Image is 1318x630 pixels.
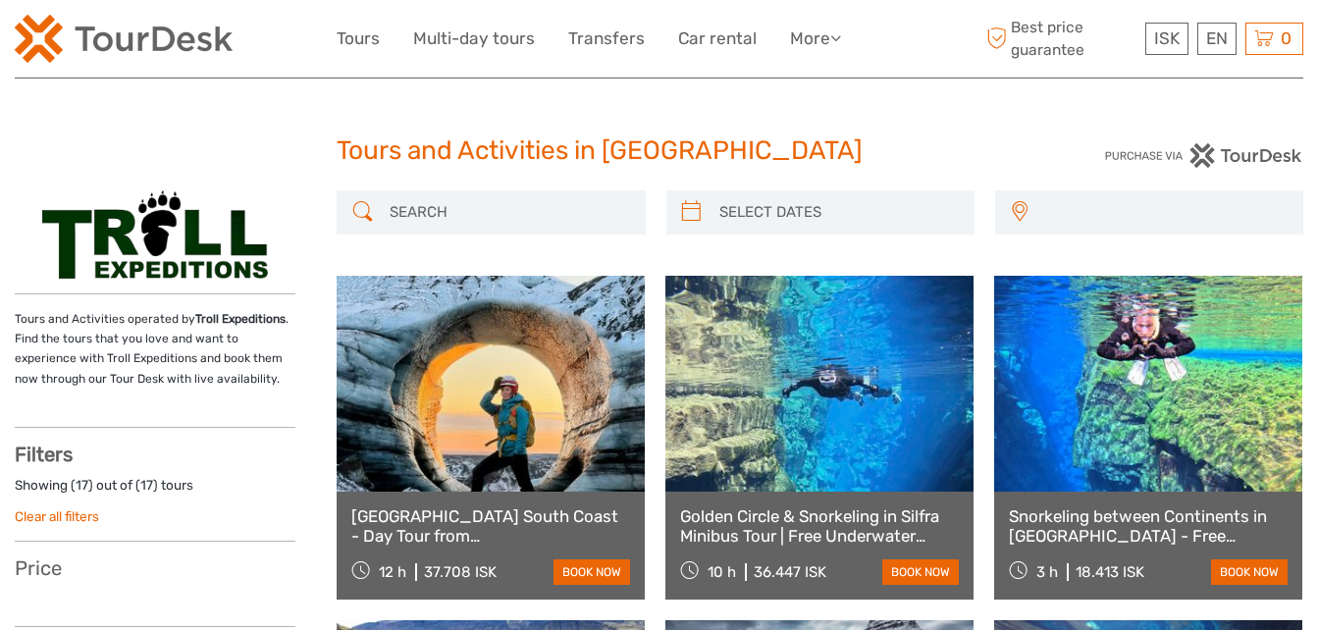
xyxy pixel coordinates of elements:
a: Car rental [678,25,757,53]
div: EN [1197,23,1237,55]
a: Tours [337,25,380,53]
p: Tours and Activities operated by . Find the tours that you love and want to experience with Troll... [15,309,295,390]
a: More [790,25,841,53]
img: PurchaseViaTourDesk.png [1104,143,1303,168]
div: 36.447 ISK [754,563,826,581]
a: Transfers [568,25,645,53]
strong: Troll Expeditions [195,312,286,326]
span: 10 h [708,563,736,581]
div: 37.708 ISK [424,563,497,581]
img: 937-1_logo_thumbnail.png [42,190,268,279]
label: 17 [140,476,153,495]
label: 17 [76,476,88,495]
div: 18.413 ISK [1076,563,1144,581]
span: 3 h [1036,563,1058,581]
h3: Price [15,556,295,580]
a: book now [554,559,630,585]
a: Snorkeling between Continents in [GEOGRAPHIC_DATA] - Free Underwater Photos [1009,506,1288,547]
img: 120-15d4194f-c635-41b9-a512-a3cb382bfb57_logo_small.png [15,15,233,63]
a: Golden Circle & Snorkeling in Silfra Minibus Tour | Free Underwater Photos [680,506,959,547]
strong: Filters [15,443,73,466]
span: Best price guarantee [981,17,1140,60]
span: 12 h [379,563,406,581]
a: Clear all filters [15,508,99,524]
span: 0 [1278,28,1294,48]
input: SELECT DATES [712,195,965,230]
a: book now [1211,559,1288,585]
h1: Tours and Activities in [GEOGRAPHIC_DATA] [337,135,981,167]
a: Multi-day tours [413,25,535,53]
a: [GEOGRAPHIC_DATA] South Coast - Day Tour from [GEOGRAPHIC_DATA] [351,506,630,547]
div: Showing ( ) out of ( ) tours [15,476,295,506]
a: book now [882,559,959,585]
input: SEARCH [382,195,635,230]
span: ISK [1154,28,1180,48]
